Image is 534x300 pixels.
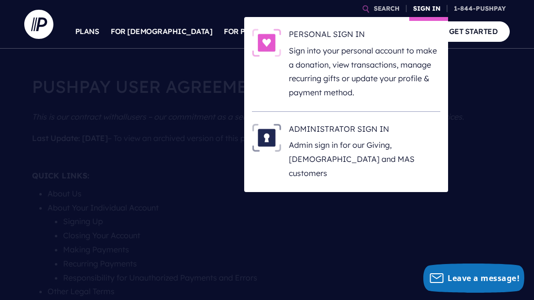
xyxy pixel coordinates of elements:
[252,29,281,57] img: PERSONAL SIGN IN - Illustration
[448,273,519,283] span: Leave a message!
[252,29,440,100] a: PERSONAL SIGN IN - Illustration PERSONAL SIGN IN Sign into your personal account to make a donati...
[111,15,212,49] a: FOR [DEMOGRAPHIC_DATA]
[423,264,524,293] button: Leave a message!
[224,15,278,49] a: FOR PARISHES
[344,15,378,49] a: EXPLORE
[289,44,440,100] p: Sign into your personal account to make a donation, view transactions, manage recurring gifts or ...
[252,124,281,152] img: ADMINISTRATOR SIGN IN - Illustration
[75,15,100,49] a: PLANS
[437,21,510,41] a: GET STARTED
[389,15,425,49] a: COMPANY
[289,29,440,43] h6: PERSONAL SIGN IN
[289,15,333,49] a: SOLUTIONS
[289,124,440,138] h6: ADMINISTRATOR SIGN IN
[289,138,440,180] p: Admin sign in for our Giving, [DEMOGRAPHIC_DATA] and MAS customers
[252,124,440,180] a: ADMINISTRATOR SIGN IN - Illustration ADMINISTRATOR SIGN IN Admin sign in for our Giving, [DEMOGRA...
